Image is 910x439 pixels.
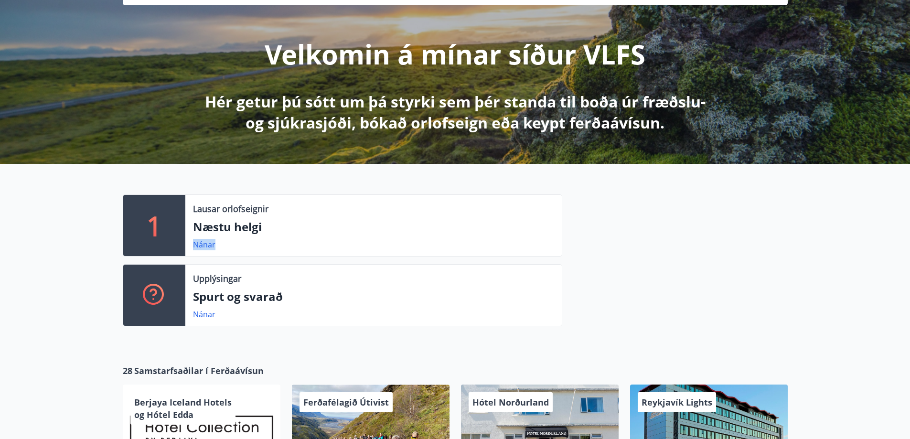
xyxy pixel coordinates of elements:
[193,289,554,305] p: Spurt og svarað
[134,364,264,377] span: Samstarfsaðilar í Ferðaávísun
[193,203,268,215] p: Lausar orlofseignir
[193,272,241,285] p: Upplýsingar
[472,396,549,408] span: Hótel Norðurland
[147,207,162,244] p: 1
[265,36,645,72] p: Velkomin á mínar síður VLFS
[134,396,232,420] span: Berjaya Iceland Hotels og Hótel Edda
[193,219,554,235] p: Næstu helgi
[193,309,215,320] a: Nánar
[203,91,707,133] p: Hér getur þú sótt um þá styrki sem þér standa til boða úr fræðslu- og sjúkrasjóði, bókað orlofsei...
[193,239,215,250] a: Nánar
[303,396,389,408] span: Ferðafélagið Útivist
[642,396,712,408] span: Reykjavík Lights
[123,364,132,377] span: 28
